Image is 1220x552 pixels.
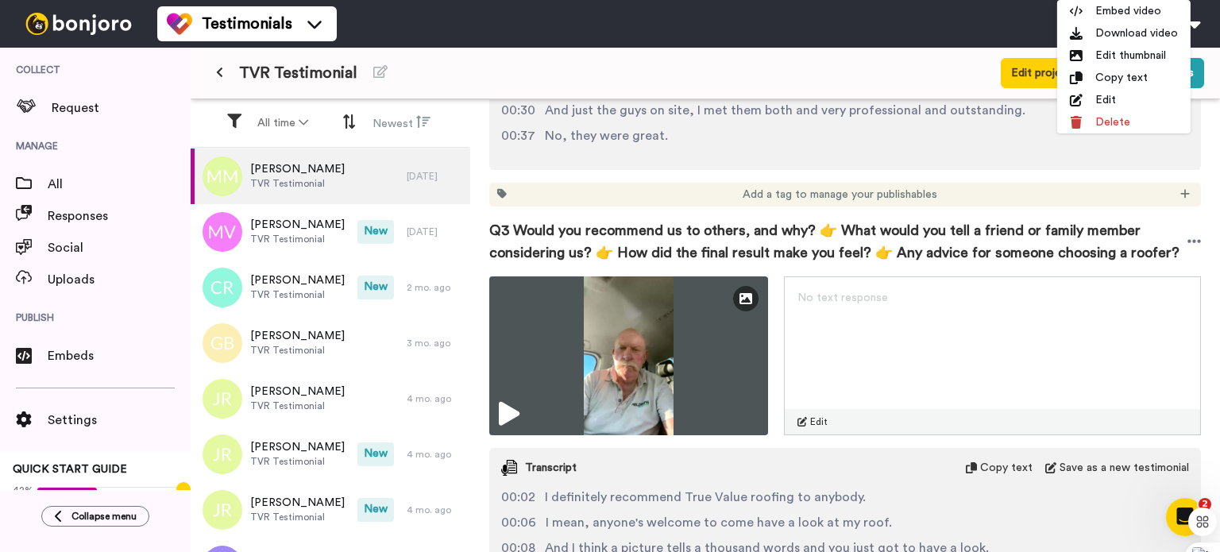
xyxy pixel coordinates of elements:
[203,379,242,419] img: jr.png
[202,13,292,35] span: Testimonials
[1166,498,1204,536] iframe: Intercom live chat
[250,455,345,468] span: TVR Testimonial
[407,281,462,294] div: 2 mo. ago
[48,175,191,194] span: All
[250,177,345,190] span: TVR Testimonial
[501,101,535,120] span: 00:30
[545,101,1025,120] span: And just the guys on site, I met them both and very professional and outstanding.
[167,11,192,37] img: tm-color.svg
[1057,67,1191,89] li: Copy text
[1057,111,1191,133] li: Delete
[250,511,345,523] span: TVR Testimonial
[250,384,345,400] span: [PERSON_NAME]
[48,270,191,289] span: Uploads
[48,238,191,257] span: Social
[407,448,462,461] div: 4 mo. ago
[52,98,191,118] span: Request
[407,392,462,405] div: 4 mo. ago
[250,272,345,288] span: [PERSON_NAME]
[743,187,937,203] span: Add a tag to manage your publishables
[48,346,191,365] span: Embeds
[250,439,345,455] span: [PERSON_NAME]
[545,488,866,507] span: I definitely recommend True Value roofing to anybody.
[1057,22,1191,44] li: Download video
[250,288,345,301] span: TVR Testimonial
[489,276,768,435] img: 4f15d6a1-d1d8-446e-b228-ede041559f42-thumbnail_full-1757919012.jpg
[357,220,394,244] span: New
[248,109,318,137] button: All time
[250,400,345,412] span: TVR Testimonial
[1057,44,1191,67] li: Edit thumbnail
[41,506,149,527] button: Collapse menu
[191,315,470,371] a: [PERSON_NAME]TVR Testimonial3 mo. ago
[810,415,828,428] span: Edit
[250,217,345,233] span: [PERSON_NAME]
[71,510,137,523] span: Collapse menu
[407,337,462,349] div: 3 mo. ago
[191,260,470,315] a: [PERSON_NAME]TVR TestimonialNew2 mo. ago
[1060,460,1189,476] span: Save as a new testimonial
[501,460,517,476] img: transcript.svg
[203,490,242,530] img: jr.png
[203,434,242,474] img: jr.png
[19,13,138,35] img: bj-logo-header-white.svg
[1057,89,1191,111] li: Edit
[250,328,345,344] span: [PERSON_NAME]
[489,219,1187,264] span: Q3 Would you recommend us to others, and why? 👉 What would you tell a friend or family member con...
[501,126,535,145] span: 00:37
[203,212,242,252] img: mv.png
[525,460,577,476] span: Transcript
[203,323,242,363] img: gb.png
[13,464,127,475] span: QUICK START GUIDE
[191,482,470,538] a: [PERSON_NAME]TVR TestimonialNew4 mo. ago
[980,460,1033,476] span: Copy text
[1001,58,1083,88] button: Edit project
[363,108,440,138] button: Newest
[48,207,191,226] span: Responses
[191,204,470,260] a: [PERSON_NAME]TVR TestimonialNew[DATE]
[250,495,345,511] span: [PERSON_NAME]
[797,292,888,303] span: No text response
[239,62,357,84] span: TVR Testimonial
[250,161,345,177] span: [PERSON_NAME]
[13,484,33,496] span: 42%
[250,233,345,245] span: TVR Testimonial
[203,156,242,196] img: mm.png
[176,482,191,496] div: Tooltip anchor
[191,149,470,204] a: [PERSON_NAME]TVR Testimonial[DATE]
[545,126,668,145] span: No, they were great.
[501,488,535,507] span: 00:02
[546,513,892,532] span: I mean, anyone's welcome to come have a look at my roof.
[501,513,536,532] span: 00:06
[407,170,462,183] div: [DATE]
[191,371,470,427] a: [PERSON_NAME]TVR Testimonial4 mo. ago
[357,498,394,522] span: New
[250,344,345,357] span: TVR Testimonial
[203,268,242,307] img: cr.png
[407,504,462,516] div: 4 mo. ago
[357,442,394,466] span: New
[191,427,470,482] a: [PERSON_NAME]TVR TestimonialNew4 mo. ago
[357,276,394,299] span: New
[48,411,191,430] span: Settings
[407,226,462,238] div: [DATE]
